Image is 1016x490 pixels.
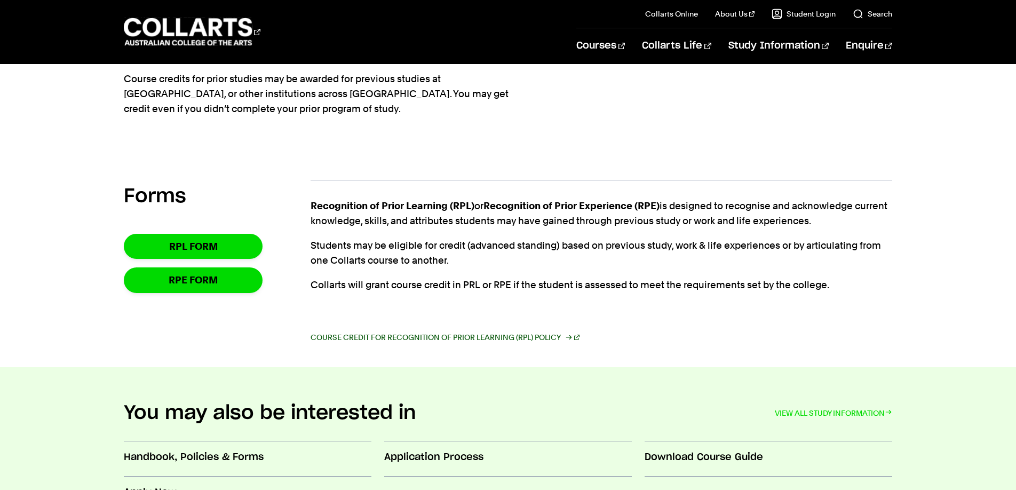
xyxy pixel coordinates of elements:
p: Students may be eligible for credit (advanced standing) based on previous study, work & life expe... [311,238,892,268]
h2: Forms [124,185,186,208]
p: Course credits for prior studies may be awarded for previous studies at [GEOGRAPHIC_DATA], or oth... [124,72,513,116]
a: Search [853,9,892,19]
h2: You may also be interested in [124,401,416,425]
a: RPE form [124,267,263,293]
a: VIEW ALL STUDY INFORMATION [775,406,892,421]
div: Go to homepage [124,17,260,47]
h3: Handbook, Policies & Forms [124,451,371,464]
a: Handbook, Policies & Forms [124,442,371,477]
a: Course Credit for Recognition of Prior Learning (RPL) Policy [311,330,580,345]
a: Download Course Guide [645,442,892,477]
h3: Application Process [384,451,632,464]
a: Collarts Life [642,28,711,64]
strong: Recognition of Prior Learning (RPL) [311,200,474,211]
a: Collarts Online [645,9,698,19]
a: Courses [576,28,625,64]
h3: Download Course Guide [645,451,892,464]
strong: Recognition of Prior Experience (RPE) [483,200,660,211]
a: Study Information [728,28,829,64]
p: or is designed to recognise and acknowledge current knowledge, skills, and attributes students ma... [311,199,892,228]
a: Student Login [772,9,836,19]
a: Application Process [384,442,632,477]
a: Enquire [846,28,892,64]
p: Collarts will grant course credit in PRL or RPE if the student is assessed to meet the requiremen... [311,278,892,293]
a: RPL Form [124,234,263,259]
a: About Us [715,9,755,19]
